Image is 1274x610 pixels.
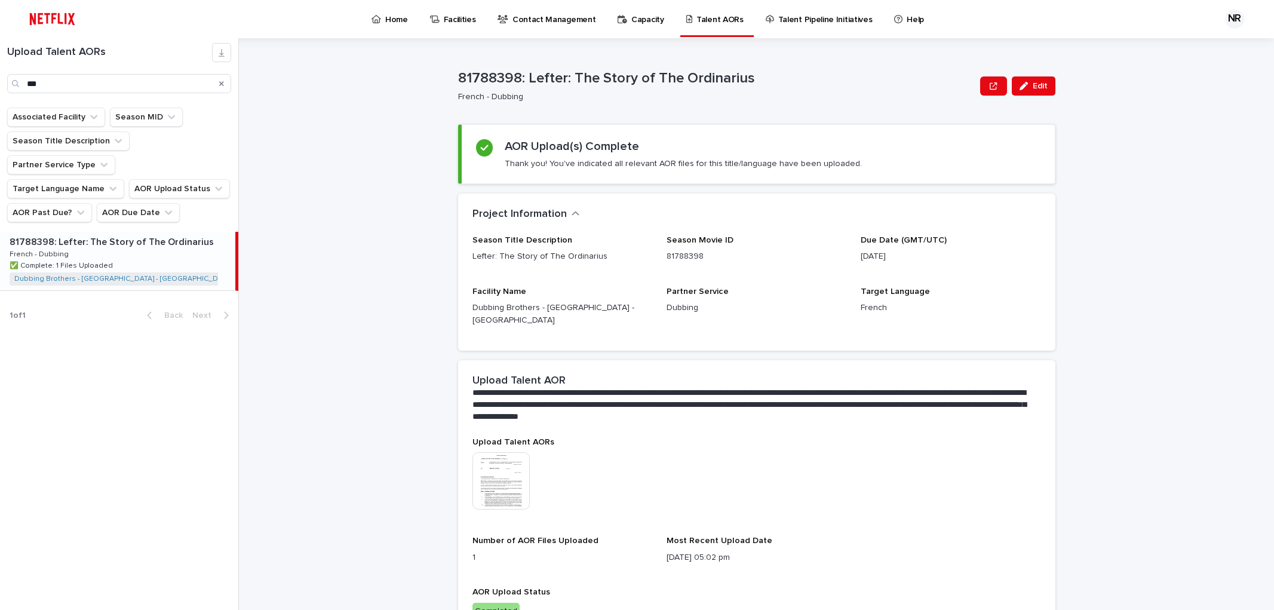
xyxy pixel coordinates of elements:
[472,236,572,244] span: Season Title Description
[472,375,566,388] h2: Upload Talent AOR
[472,302,652,327] p: Dubbing Brothers - [GEOGRAPHIC_DATA] - [GEOGRAPHIC_DATA]
[14,275,232,283] a: Dubbing Brothers - [GEOGRAPHIC_DATA] - [GEOGRAPHIC_DATA]
[7,155,115,174] button: Partner Service Type
[667,287,729,296] span: Partner Service
[7,203,92,222] button: AOR Past Due?
[110,108,183,127] button: Season MID
[472,551,652,564] p: 1
[472,588,550,596] span: AOR Upload Status
[472,287,526,296] span: Facility Name
[667,302,846,314] p: Dubbing
[10,248,71,259] p: French - Dubbing
[188,310,238,321] button: Next
[505,158,862,169] p: Thank you! You've indicated all relevant AOR files for this title/language have been uploaded.
[10,234,216,248] p: 81788398: Lefter: The Story of The Ordinarius
[667,551,846,564] p: [DATE] 05:02 pm
[505,139,639,154] h2: AOR Upload(s) Complete
[472,537,598,545] span: Number of AOR Files Uploaded
[157,311,183,320] span: Back
[458,70,976,87] p: 81788398: Lefter: The Story of The Ordinarius
[861,236,947,244] span: Due Date (GMT/UTC)
[472,208,567,221] h2: Project Information
[7,108,105,127] button: Associated Facility
[861,287,930,296] span: Target Language
[7,46,212,59] h1: Upload Talent AORs
[861,250,1040,263] p: [DATE]
[192,311,219,320] span: Next
[472,208,580,221] button: Project Information
[472,250,652,263] p: Lefter: The Story of The Ordinarius
[1225,10,1244,29] div: NR
[472,438,554,446] span: Upload Talent AORs
[861,302,1040,314] p: French
[10,259,115,270] p: ✅ Complete: 1 Files Uploaded
[1012,76,1055,96] button: Edit
[129,179,230,198] button: AOR Upload Status
[667,250,846,263] p: 81788398
[667,236,733,244] span: Season Movie ID
[1033,82,1048,90] span: Edit
[97,203,180,222] button: AOR Due Date
[137,310,188,321] button: Back
[7,74,231,93] input: Search
[667,537,772,545] span: Most Recent Upload Date
[7,179,124,198] button: Target Language Name
[458,92,971,102] p: French - Dubbing
[7,131,130,151] button: Season Title Description
[24,7,81,31] img: ifQbXi3ZQGMSEF7WDB7W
